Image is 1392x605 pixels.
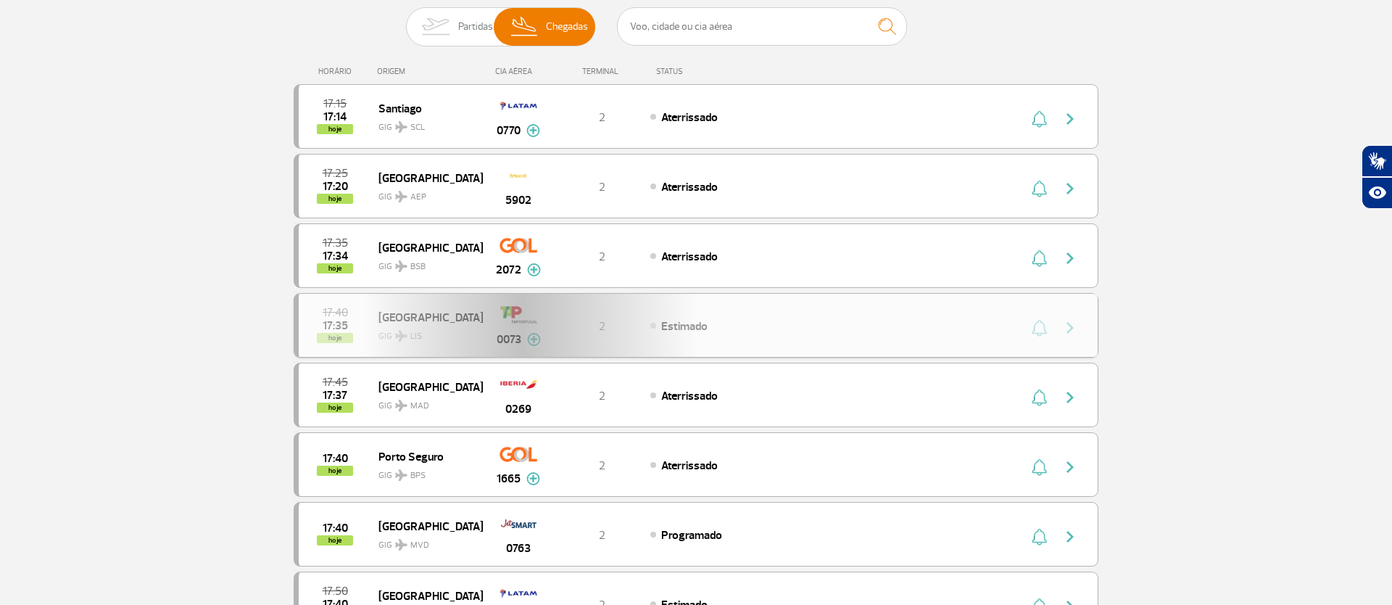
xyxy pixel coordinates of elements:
span: 0770 [497,122,521,139]
span: 2025-08-27 17:37:07 [323,390,347,400]
span: 2072 [496,261,521,279]
img: sino-painel-voo.svg [1032,180,1047,197]
span: [GEOGRAPHIC_DATA] [378,516,471,535]
img: sino-painel-voo.svg [1032,458,1047,476]
span: 2 [599,528,605,543]
div: HORÁRIO [298,67,377,76]
span: Programado [661,528,722,543]
span: AEP [410,191,426,204]
span: hoje [317,403,353,413]
img: seta-direita-painel-voo.svg [1061,389,1079,406]
span: GIG [378,392,471,413]
img: seta-direita-painel-voo.svg [1061,250,1079,267]
span: BPS [410,469,426,482]
img: sino-painel-voo.svg [1032,389,1047,406]
div: TERMINAL [555,67,649,76]
span: 0763 [506,540,531,557]
span: Santiago [378,99,471,118]
button: Abrir tradutor de língua de sinais. [1362,145,1392,177]
span: Chegadas [546,8,588,46]
span: hoje [317,535,353,546]
span: Aterrissado [661,250,718,264]
span: GIG [378,461,471,482]
span: Aterrissado [661,389,718,403]
span: GIG [378,531,471,552]
span: hoje [317,124,353,134]
input: Voo, cidade ou cia aérea [617,7,907,46]
span: 2 [599,250,605,264]
img: mais-info-painel-voo.svg [526,124,540,137]
img: destiny_airplane.svg [395,400,407,411]
span: 0269 [505,400,531,418]
img: seta-direita-painel-voo.svg [1061,110,1079,128]
span: Aterrissado [661,180,718,194]
span: [GEOGRAPHIC_DATA] [378,238,471,257]
span: GIG [378,252,471,273]
div: STATUS [649,67,767,76]
span: GIG [378,113,471,134]
span: BSB [410,260,426,273]
span: GIG [378,183,471,204]
span: 2025-08-27 17:25:00 [323,168,348,178]
img: slider-embarque [413,8,458,46]
span: 2025-08-27 17:40:00 [323,453,348,464]
span: 2025-08-27 17:50:00 [323,586,348,596]
span: hoje [317,466,353,476]
span: 2 [599,110,605,125]
span: hoje [317,194,353,204]
span: 2025-08-27 17:45:00 [323,377,348,387]
img: seta-direita-painel-voo.svg [1061,458,1079,476]
button: Abrir recursos assistivos. [1362,177,1392,209]
span: 2025-08-27 17:15:00 [323,99,347,109]
img: slider-desembarque [503,8,546,46]
span: 2025-08-27 17:40:00 [323,523,348,533]
span: Aterrissado [661,110,718,125]
img: sino-painel-voo.svg [1032,528,1047,546]
span: Aterrissado [661,458,718,473]
span: Porto Seguro [378,447,471,466]
span: [GEOGRAPHIC_DATA] [378,586,471,605]
img: destiny_airplane.svg [395,260,407,272]
span: 2 [599,180,605,194]
span: [GEOGRAPHIC_DATA] [378,377,471,396]
span: hoje [317,263,353,273]
span: 2025-08-27 17:20:00 [323,181,348,192]
div: CIA AÉREA [482,67,555,76]
span: [GEOGRAPHIC_DATA] [378,168,471,187]
img: destiny_airplane.svg [395,191,407,202]
span: 2 [599,458,605,473]
img: sino-painel-voo.svg [1032,110,1047,128]
span: 5902 [505,192,531,209]
span: 1665 [497,470,521,487]
span: 2 [599,389,605,403]
img: destiny_airplane.svg [395,121,407,133]
span: Partidas [458,8,493,46]
div: Plugin de acessibilidade da Hand Talk. [1362,145,1392,209]
img: destiny_airplane.svg [395,469,407,481]
span: SCL [410,121,425,134]
img: mais-info-painel-voo.svg [527,263,541,276]
span: MVD [410,539,429,552]
img: sino-painel-voo.svg [1032,250,1047,267]
span: 2025-08-27 17:35:00 [323,238,348,248]
img: seta-direita-painel-voo.svg [1061,180,1079,197]
span: 2025-08-27 17:34:34 [323,251,348,261]
div: ORIGEM [377,67,483,76]
span: MAD [410,400,429,413]
img: mais-info-painel-voo.svg [526,472,540,485]
img: destiny_airplane.svg [395,539,407,551]
span: 2025-08-27 17:14:52 [323,112,347,122]
img: seta-direita-painel-voo.svg [1061,528,1079,546]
